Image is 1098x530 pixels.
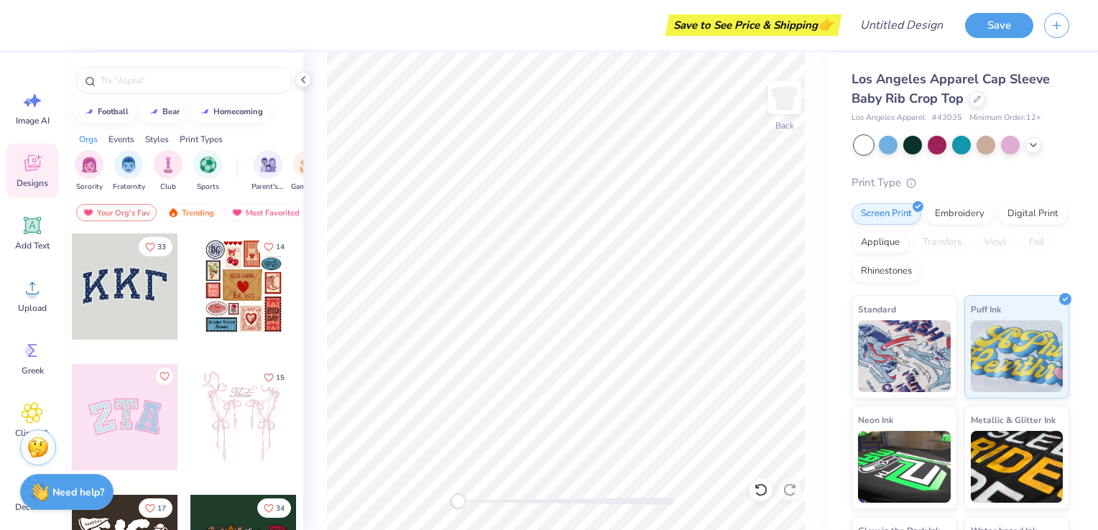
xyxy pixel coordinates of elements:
div: Digital Print [998,203,1068,225]
img: Metallic & Glitter Ink [971,431,1064,503]
img: trend_line.gif [148,108,160,116]
span: # 43035 [932,112,962,124]
div: Screen Print [852,203,921,225]
span: Designs [17,177,48,189]
span: Upload [18,302,47,314]
img: trend_line.gif [83,108,95,116]
div: Orgs [79,133,98,146]
div: Print Types [180,133,223,146]
input: Try "Alpha" [99,73,283,88]
div: Foil [1020,232,1053,254]
div: Your Org's Fav [76,204,157,221]
span: Puff Ink [971,302,1001,317]
img: Neon Ink [858,431,951,503]
button: football [75,101,135,123]
span: Metallic & Glitter Ink [971,412,1056,427]
button: Like [257,237,291,256]
strong: Need help? [52,485,104,499]
button: homecoming [191,101,269,123]
span: 15 [276,374,285,381]
span: Decorate [15,501,50,513]
img: Fraternity Image [121,157,137,173]
span: Neon Ink [858,412,893,427]
button: Like [257,368,291,387]
img: Sorority Image [81,157,98,173]
img: Parent's Weekend Image [260,157,277,173]
img: Standard [858,320,951,392]
span: 33 [157,243,166,251]
div: filter for Sports [193,150,222,192]
div: Print Type [852,175,1069,191]
button: filter button [291,150,324,192]
span: Sorority [76,182,103,192]
button: Save [965,13,1033,38]
button: Like [139,237,172,256]
span: Clipart & logos [9,427,56,450]
button: filter button [75,150,103,192]
div: filter for Game Day [291,150,324,192]
span: 17 [157,505,166,512]
button: Like [156,368,173,385]
span: Fraternity [113,182,145,192]
span: Club [160,182,176,192]
span: Game Day [291,182,324,192]
div: Accessibility label [451,494,466,508]
div: homecoming [213,108,263,116]
span: Minimum Order: 12 + [969,112,1041,124]
div: filter for Fraternity [113,150,145,192]
img: most_fav.gif [83,208,94,218]
span: Image AI [16,115,50,126]
span: Add Text [15,240,50,251]
div: bear [162,108,180,116]
span: 14 [276,243,285,251]
button: filter button [252,150,285,192]
div: Save to See Price & Shipping [669,14,838,36]
div: Vinyl [975,232,1015,254]
div: football [98,108,129,116]
img: Sports Image [200,157,216,173]
div: filter for Parent's Weekend [252,150,285,192]
div: Back [775,119,794,132]
div: filter for Sorority [75,150,103,192]
img: trend_line.gif [199,108,211,116]
span: Greek [22,365,44,376]
button: filter button [193,150,222,192]
div: Styles [145,133,169,146]
img: Club Image [160,157,176,173]
div: Transfers [913,232,971,254]
div: Applique [852,232,909,254]
img: Back [770,83,799,112]
span: 34 [276,505,285,512]
button: Like [257,498,291,518]
img: Puff Ink [971,320,1064,392]
button: filter button [113,150,145,192]
button: bear [140,101,186,123]
span: Los Angeles Apparel Cap Sleeve Baby Rib Crop Top [852,70,1050,107]
button: Like [139,498,172,518]
button: filter button [154,150,183,192]
div: Rhinestones [852,261,921,282]
input: Untitled Design [849,11,954,39]
div: Events [109,133,134,146]
span: Sports [197,182,219,192]
div: Embroidery [926,203,994,225]
span: 👉 [818,16,834,33]
span: Los Angeles Apparel [852,112,925,124]
img: Game Day Image [300,157,316,173]
div: filter for Club [154,150,183,192]
span: Parent's Weekend [252,182,285,192]
span: Standard [858,302,896,317]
